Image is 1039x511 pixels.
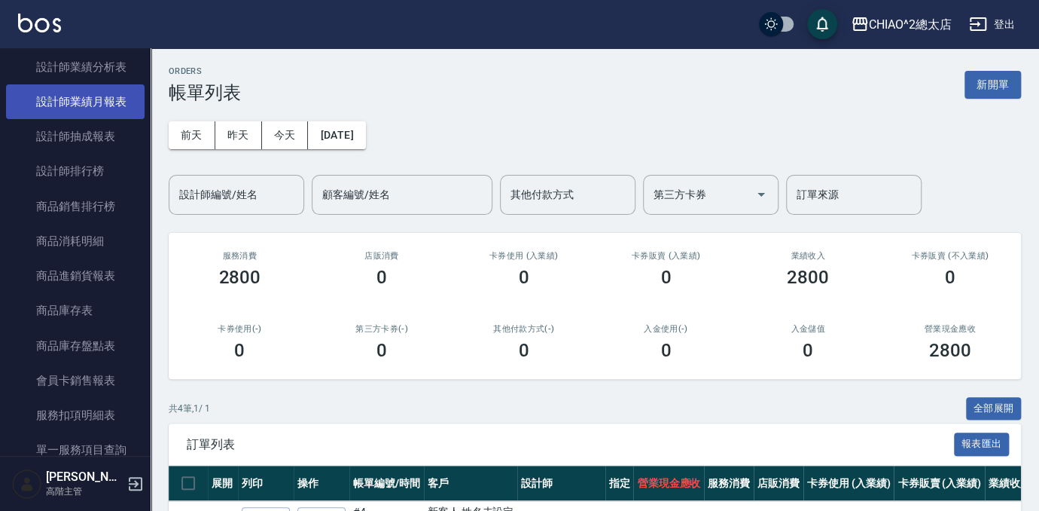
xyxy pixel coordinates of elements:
[208,466,238,501] th: 展開
[803,466,894,501] th: 卡券使用 (入業績)
[6,293,145,328] a: 商品庫存表
[964,77,1021,91] a: 新開單
[6,224,145,259] a: 商品消耗明細
[803,340,813,361] h3: 0
[963,11,1021,38] button: 登出
[329,251,435,261] h2: 店販消費
[169,66,241,76] h2: ORDERS
[517,466,605,501] th: 設計師
[6,119,145,154] a: 設計師抽成報表
[6,259,145,293] a: 商品進銷貨報表
[964,71,1021,99] button: 新開單
[749,182,773,207] button: Open
[169,121,215,149] button: 前天
[519,340,529,361] h3: 0
[754,466,803,501] th: 店販消費
[46,485,123,498] p: 高階主管
[985,466,1034,501] th: 業績收入
[605,466,634,501] th: 指定
[660,267,671,288] h3: 0
[329,324,435,334] h2: 第三方卡券(-)
[807,9,837,39] button: save
[869,15,952,34] div: CHIAO^2總太店
[613,251,719,261] h2: 卡券販賣 (入業績)
[262,121,309,149] button: 今天
[660,340,671,361] h3: 0
[187,324,293,334] h2: 卡券使用(-)
[349,466,424,501] th: 帳單編號/時間
[6,84,145,119] a: 設計師業績月報表
[187,437,954,452] span: 訂單列表
[234,340,245,361] h3: 0
[897,251,1003,261] h2: 卡券販賣 (不入業績)
[6,154,145,188] a: 設計師排行榜
[894,466,985,501] th: 卡券販賣 (入業績)
[187,251,293,261] h3: 服務消費
[6,398,145,433] a: 服務扣項明細表
[376,340,387,361] h3: 0
[471,324,577,334] h2: 其他付款方式(-)
[169,402,210,415] p: 共 4 筆, 1 / 1
[966,397,1022,421] button: 全部展開
[18,14,61,32] img: Logo
[169,82,241,103] h3: 帳單列表
[46,470,123,485] h5: [PERSON_NAME]
[787,267,829,288] h3: 2800
[218,267,261,288] h3: 2800
[929,340,971,361] h3: 2800
[755,324,861,334] h2: 入金儲值
[954,433,1010,456] button: 報表匯出
[471,251,577,261] h2: 卡券使用 (入業績)
[633,466,704,501] th: 營業現金應收
[6,329,145,363] a: 商品庫存盤點表
[12,469,42,499] img: Person
[945,267,955,288] h3: 0
[294,466,349,501] th: 操作
[845,9,958,40] button: CHIAO^2總太店
[215,121,262,149] button: 昨天
[613,324,719,334] h2: 入金使用(-)
[238,466,294,501] th: 列印
[519,267,529,288] h3: 0
[6,189,145,224] a: 商品銷售排行榜
[424,466,518,501] th: 客戶
[6,363,145,398] a: 會員卡銷售報表
[376,267,387,288] h3: 0
[308,121,365,149] button: [DATE]
[6,50,145,84] a: 設計師業績分析表
[954,436,1010,451] a: 報表匯出
[755,251,861,261] h2: 業績收入
[704,466,754,501] th: 服務消費
[897,324,1003,334] h2: 營業現金應收
[6,433,145,467] a: 單一服務項目查詢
